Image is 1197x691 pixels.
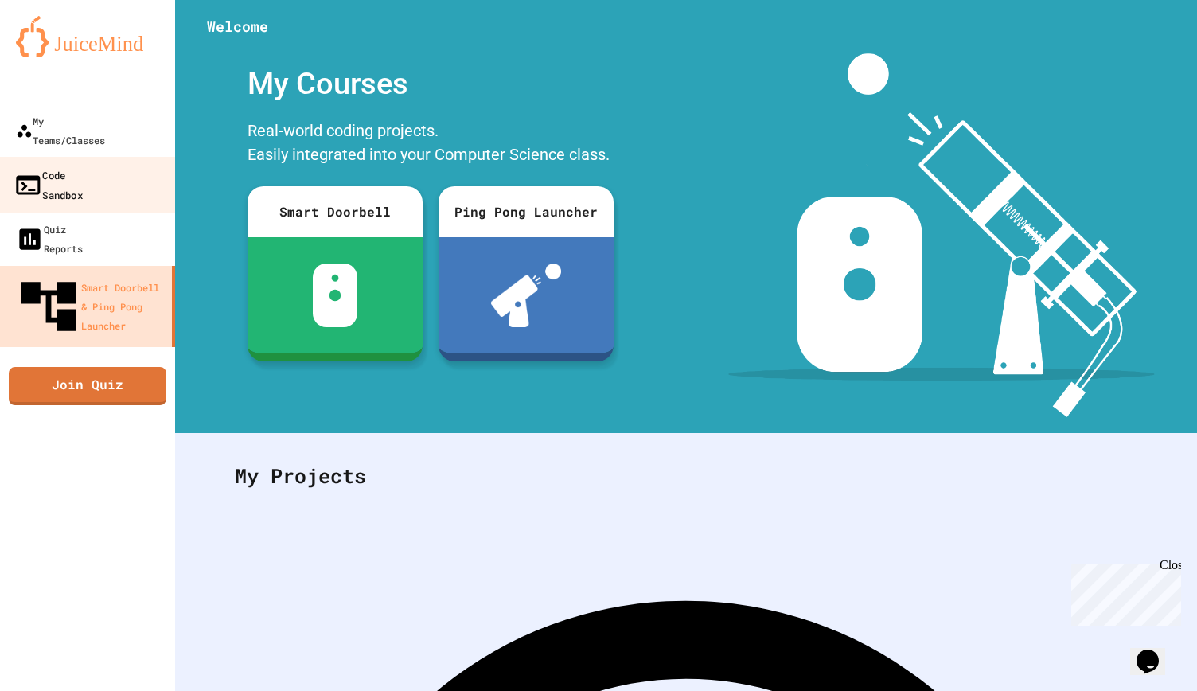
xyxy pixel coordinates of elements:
a: Join Quiz [9,367,166,405]
iframe: chat widget [1130,627,1181,675]
div: Code Sandbox [14,165,83,204]
div: Smart Doorbell & Ping Pong Launcher [16,274,166,339]
img: logo-orange.svg [16,16,159,57]
div: My Teams/Classes [16,111,105,150]
img: sdb-white.svg [313,264,358,327]
img: ppl-with-ball.png [491,264,562,327]
div: Quiz Reports [16,220,83,258]
div: My Projects [219,445,1153,507]
img: banner-image-my-projects.png [728,53,1155,417]
iframe: chat widget [1065,558,1181,626]
div: Chat with us now!Close [6,6,110,101]
div: My Courses [240,53,622,115]
div: Ping Pong Launcher [439,186,614,237]
div: Real-world coding projects. Easily integrated into your Computer Science class. [240,115,622,174]
div: Smart Doorbell [248,186,423,237]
